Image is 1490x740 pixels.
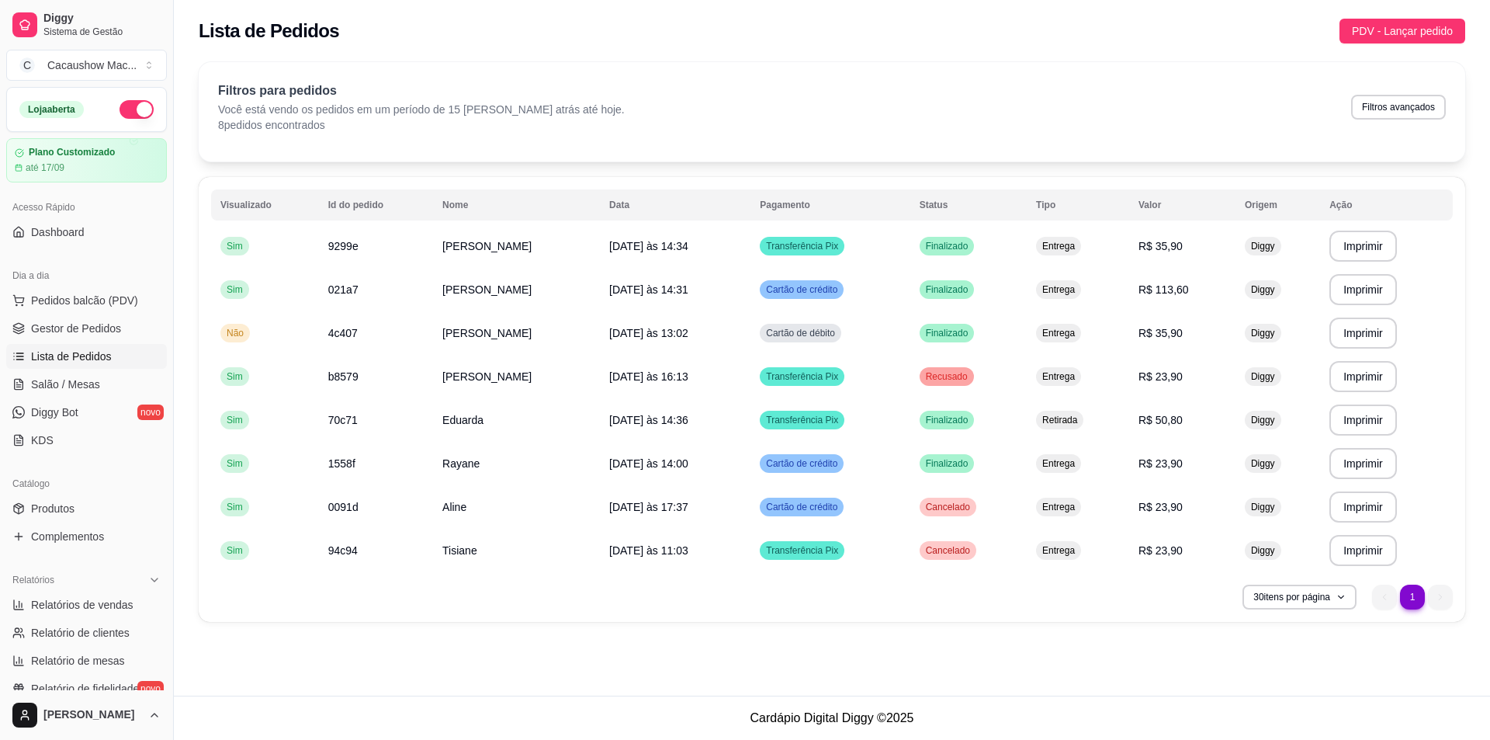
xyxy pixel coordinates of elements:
div: Catálogo [6,471,167,496]
span: Entrega [1039,457,1078,470]
button: Imprimir [1329,318,1397,349]
button: Imprimir [1329,535,1397,566]
span: Diggy [43,12,161,26]
span: 0091d [328,501,359,513]
th: Origem [1235,189,1320,221]
span: [PERSON_NAME] [442,370,532,383]
span: R$ 23,90 [1138,370,1183,383]
span: Diggy [1248,240,1278,252]
span: R$ 50,80 [1138,414,1183,426]
button: Select a team [6,50,167,81]
p: 8 pedidos encontrados [218,117,625,133]
article: Plano Customizado [29,147,115,158]
span: R$ 23,90 [1138,457,1183,470]
span: 9299e [328,240,359,252]
th: Pagamento [750,189,910,221]
span: b8579 [328,370,359,383]
span: Entrega [1039,327,1078,339]
span: Sim [223,414,246,426]
a: Produtos [6,496,167,521]
span: Entrega [1039,501,1078,513]
span: Sim [223,283,246,296]
span: [DATE] às 16:13 [609,370,688,383]
nav: pagination navigation [1364,577,1461,617]
span: Diggy Bot [31,405,78,420]
a: Complementos [6,524,167,549]
div: Loja aberta [19,101,84,118]
span: [DATE] às 14:36 [609,414,688,426]
span: Finalizado [923,457,972,470]
span: [PERSON_NAME] [442,327,532,339]
article: até 17/09 [26,162,64,174]
button: Imprimir [1329,274,1397,305]
a: DiggySistema de Gestão [6,6,167,43]
span: Transferência Pix [763,544,841,557]
span: Cartão de crédito [763,283,840,296]
span: [DATE] às 17:37 [609,501,688,513]
th: Ação [1320,189,1453,221]
span: Finalizado [923,283,972,296]
span: [PERSON_NAME] [442,283,532,296]
span: Rayane [442,457,480,470]
span: Transferência Pix [763,414,841,426]
a: Dashboard [6,220,167,245]
span: Relatório de mesas [31,653,125,669]
span: Relatórios de vendas [31,597,133,613]
span: Finalizado [923,414,972,426]
button: Imprimir [1329,492,1397,523]
span: R$ 35,90 [1138,240,1183,252]
span: Não [223,327,247,339]
span: Lista de Pedidos [31,349,112,364]
span: Finalizado [923,240,972,252]
a: Gestor de Pedidos [6,316,167,341]
span: Complementos [31,529,104,544]
span: Sim [223,501,246,513]
footer: Cardápio Digital Diggy © 2025 [174,696,1490,740]
span: Tisiane [442,544,477,557]
a: Relatórios de vendas [6,592,167,617]
span: KDS [31,433,54,448]
span: Diggy [1248,370,1278,383]
a: Lista de Pedidos [6,344,167,369]
a: Relatório de clientes [6,620,167,645]
button: PDV - Lançar pedido [1339,19,1465,43]
span: PDV - Lançar pedido [1352,23,1453,40]
span: Relatórios [12,574,54,586]
th: Id do pedido [319,189,433,221]
span: C [19,57,35,73]
span: Diggy [1248,501,1278,513]
button: Filtros avançados [1351,95,1446,120]
button: Imprimir [1329,231,1397,262]
span: Recusado [923,370,971,383]
span: Entrega [1039,283,1078,296]
span: Retirada [1039,414,1080,426]
span: Sim [223,544,246,557]
span: Diggy [1248,327,1278,339]
span: [DATE] às 14:34 [609,240,688,252]
div: Cacaushow Mac ... [47,57,137,73]
span: [PERSON_NAME] [43,708,142,722]
span: Cartão de crédito [763,457,840,470]
button: [PERSON_NAME] [6,697,167,734]
span: [DATE] às 14:31 [609,283,688,296]
span: [DATE] às 14:00 [609,457,688,470]
span: Diggy [1248,414,1278,426]
span: [DATE] às 11:03 [609,544,688,557]
a: Salão / Mesas [6,372,167,397]
span: Entrega [1039,240,1078,252]
span: Cancelado [923,501,973,513]
th: Visualizado [211,189,319,221]
span: Salão / Mesas [31,377,100,392]
span: Cartão de crédito [763,501,840,513]
a: Plano Customizadoaté 17/09 [6,138,167,182]
span: Transferência Pix [763,240,841,252]
span: Cartão de débito [763,327,838,339]
li: pagination item 1 active [1400,585,1425,610]
th: Valor [1129,189,1235,221]
span: Sim [223,457,246,470]
th: Data [600,189,750,221]
span: 021a7 [328,283,359,296]
th: Nome [433,189,600,221]
button: 30itens por página [1242,585,1357,610]
span: 4c407 [328,327,358,339]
